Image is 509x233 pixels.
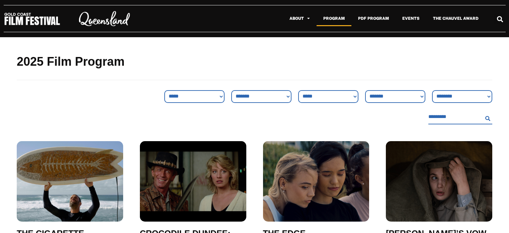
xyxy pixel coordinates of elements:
select: Sort filter [231,90,291,103]
a: About [283,11,317,26]
a: PDF Program [351,11,396,26]
select: Country Filter [365,90,425,103]
nav: Menu [146,11,485,26]
select: Language [432,90,492,103]
h2: 2025 Film Program [17,54,492,70]
a: Program [317,11,351,26]
select: Venue Filter [298,90,358,103]
select: Genre Filter [164,90,225,103]
input: Search Filter [428,110,483,124]
div: Search [494,13,505,24]
a: Events [396,11,426,26]
a: The Chauvel Award [426,11,485,26]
